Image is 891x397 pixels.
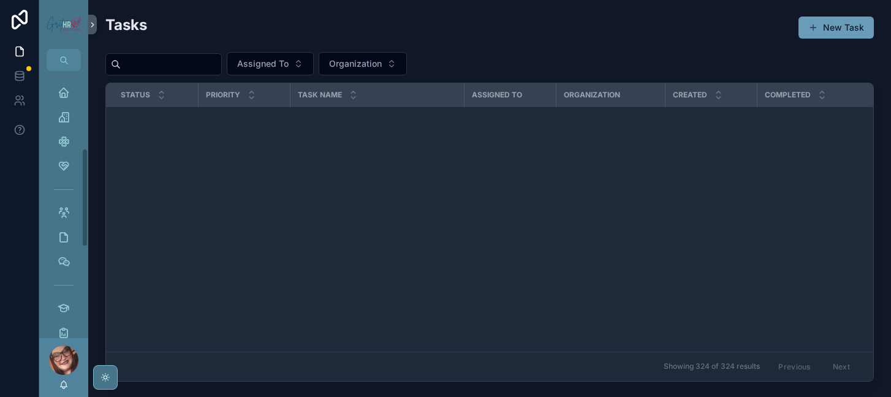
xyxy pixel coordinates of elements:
[237,58,289,70] span: Assigned To
[765,90,811,100] span: Completed
[673,90,707,100] span: Created
[798,17,874,39] button: New Task
[472,90,522,100] span: Assigned To
[329,58,382,70] span: Organization
[47,16,81,33] img: App logo
[564,90,620,100] span: Organization
[227,52,314,75] button: Select Button
[206,90,240,100] span: Priority
[39,71,88,338] div: scrollable content
[105,15,147,35] h2: Tasks
[298,90,342,100] span: Task Name
[121,90,150,100] span: Status
[319,52,407,75] button: Select Button
[664,362,760,372] span: Showing 324 of 324 results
